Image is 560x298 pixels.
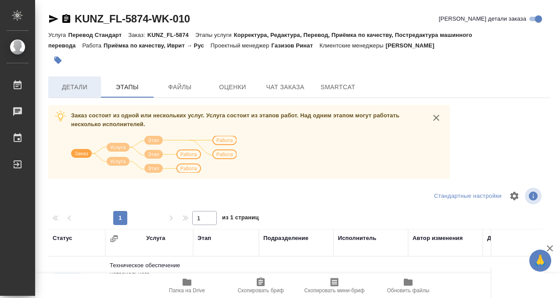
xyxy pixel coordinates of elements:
p: Заказ: [128,32,147,38]
p: Перевод Стандарт [68,32,128,38]
div: Подразделение [263,234,309,243]
span: Скопировать мини-бриф [304,287,364,294]
p: Клиентские менеджеры [319,42,386,49]
p: Работа [82,42,104,49]
span: Посмотреть информацию [525,188,543,204]
span: Оценки [212,82,254,93]
button: Обновить файлы [371,273,445,298]
button: Скопировать бриф [224,273,298,298]
span: 🙏 [533,251,548,270]
span: Папка на Drive [169,287,205,294]
p: KUNZ_FL-5874 [147,32,195,38]
p: Корректура, Редактура, Перевод, Приёмка по качеству, Постредактура машинного перевода [48,32,472,49]
button: 🙏 [529,250,551,272]
button: Скопировать мини-бриф [298,273,371,298]
p: Проектный менеджер [211,42,271,49]
p: Газизов Ринат [271,42,319,49]
button: close [430,111,443,124]
button: Добавить тэг [48,51,68,70]
a: KUNZ_FL-5874-WK-010 [75,13,190,25]
span: Этапы [106,82,148,93]
span: Чат заказа [264,82,306,93]
span: Настроить таблицу [504,185,525,207]
span: Файлы [159,82,201,93]
span: Детали [54,82,96,93]
span: [PERSON_NAME] детали заказа [439,15,526,23]
div: Дата начала [487,234,522,243]
p: Услуга [48,32,68,38]
p: Приёмка по качеству, Иврит → Рус [104,42,211,49]
span: из 1 страниц [222,212,259,225]
span: Скопировать бриф [237,287,284,294]
span: SmartCat [317,82,359,93]
p: [PERSON_NAME] [386,42,441,49]
div: Статус [53,234,72,243]
div: Услуга [146,234,165,243]
div: Исполнитель [338,234,377,243]
button: Скопировать ссылку для ЯМессенджера [48,14,59,24]
div: Автор изменения [413,234,463,243]
button: Папка на Drive [150,273,224,298]
div: split button [432,189,504,203]
span: Обновить файлы [387,287,430,294]
button: Сгруппировать [110,234,118,243]
span: Заказ состоит из одной или нескольких услуг. Услуга состоит из этапов работ. Над одним этапом мог... [71,112,399,127]
button: Скопировать ссылку [61,14,72,24]
p: Нотариальное заверение копии [197,272,255,290]
p: Этапы услуги [195,32,234,38]
div: Этап [197,234,211,243]
p: 02.09, [487,273,503,280]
